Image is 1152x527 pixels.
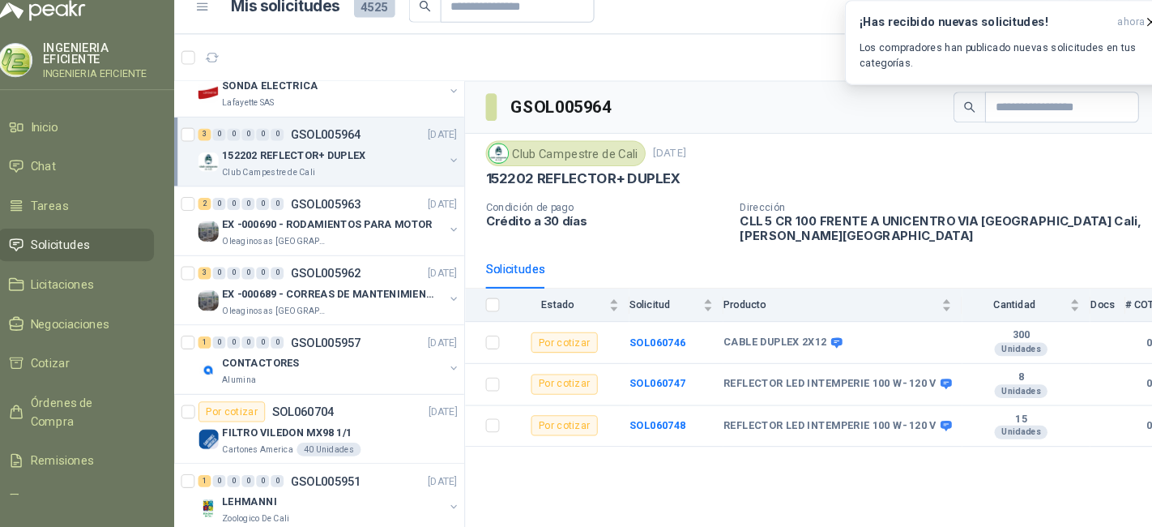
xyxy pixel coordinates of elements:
[1087,375,1133,391] b: 0
[209,334,458,386] a: 1 0 0 0 0 0 GSOL005957[DATE] Company LogoCONTACTORESAlumina
[835,57,1119,86] p: Los compradores han publicado nuevas solicitudes en tus categorías.
[223,469,235,481] div: 0
[524,334,587,353] div: Por cotizar
[617,338,671,349] a: SOL060746
[427,205,454,221] p: [DATE]
[19,236,167,267] a: Solicitudes
[209,207,221,218] div: 2
[209,360,228,379] img: Company Logo
[617,377,671,388] a: SOL060747
[19,311,167,341] a: Negociaciones
[297,272,364,284] p: GSOL005962
[297,469,364,481] p: GSOL005951
[264,469,276,481] div: 0
[1087,302,1120,314] span: # COTs
[223,272,235,284] div: 0
[232,307,334,320] p: Oleaginosas [GEOGRAPHIC_DATA][PERSON_NAME]
[297,141,364,152] p: GSOL005964
[481,221,709,235] p: Crédito a 30 días
[297,207,364,218] p: GSOL005963
[237,272,249,284] div: 0
[484,156,502,174] img: Company Logo
[356,16,395,36] span: 4525
[1087,336,1133,352] b: 0
[209,465,458,517] a: 1 0 0 0 0 0 GSOL005951[DATE] Company LogoLEHMANNIZoologico De Cali
[932,371,1044,383] b: 8
[963,383,1013,396] div: Unidades
[821,19,1133,100] button: ¡Has recibido nuevas solicitudes!ahora Los compradores han publicado nuevas solicitudes en tus ca...
[50,280,110,298] span: Licitaciones
[250,469,262,481] div: 0
[524,413,587,432] div: Por cotizar
[209,203,458,255] a: 2 0 0 0 0 0 GSOL005963[DATE] Company LogoEX -000690 - RODAMIENTOS PARA MOTOROleaginosas [GEOGRAPH...
[278,207,290,218] div: 0
[427,402,454,418] p: [DATE]
[1087,293,1152,324] th: # COTs
[50,205,86,223] span: Tareas
[481,210,709,221] p: Condición de pago
[617,417,671,428] b: SOL060748
[232,93,322,109] p: SONDA ELECTRICA
[835,33,1073,47] h3: ¡Has recibido nuevas solicitudes!
[209,268,458,320] a: 3 0 0 0 0 0 GSOL005962[DATE] Company LogoEX -000689 - CORREAS DE MANTENIMIENTOOleaginosas [GEOGRA...
[232,373,264,386] p: Alumina
[209,229,228,248] img: Company Logo
[617,302,684,314] span: Solicitud
[932,331,1044,344] b: 300
[264,272,276,284] div: 0
[232,159,368,174] p: 152202 REFLECTOR+ DUPLEX
[302,439,363,452] div: 40 Unidades
[504,302,595,314] span: Estado
[232,356,305,371] p: CONTACTORES
[50,484,122,502] span: Configuración
[50,242,106,260] span: Solicitudes
[1087,415,1133,431] b: 0
[1103,11,1133,41] button: 1
[209,71,458,123] a: 2 0 0 0 0 0 GSOL005965[DATE] Company LogoSONDA ELECTRICALafayette SAS
[481,152,633,177] div: Club Campestre de Cali
[19,478,167,508] a: Configuración
[237,141,249,152] div: 0
[250,272,262,284] div: 0
[232,487,284,503] p: LEHMANNI
[232,290,433,306] p: EX -000689 - CORREAS DE MANTENIMIENTO
[232,439,299,452] p: Cartones America
[50,168,75,186] span: Chat
[505,108,603,133] h3: GSOL005964
[963,344,1013,357] div: Unidades
[524,374,587,393] div: Por cotizar
[62,84,167,94] p: INGENIERIA EFICIENTE
[50,131,76,148] span: Inicio
[427,139,454,155] p: [DATE]
[19,161,167,192] a: Chat
[223,207,235,218] div: 0
[50,447,110,465] span: Remisiones
[19,19,102,39] img: Logo peakr
[297,338,364,349] p: GSOL005957
[19,385,167,434] a: Órdenes de Compra
[279,404,338,415] p: SOL060704
[232,504,296,517] p: Zoologico De Cali
[883,17,976,35] div: Por cotizar
[264,141,276,152] div: 0
[209,426,228,445] img: Company Logo
[19,199,167,229] a: Tareas
[209,491,228,511] img: Company Logo
[1120,7,1137,23] span: 1
[19,348,167,379] a: Cotizar
[240,14,343,37] h1: Mis solicitudes
[19,124,167,155] a: Inicio
[427,336,454,352] p: [DATE]
[264,338,276,349] div: 0
[250,207,262,218] div: 0
[237,207,249,218] div: 0
[481,180,667,197] p: 152202 REFLECTOR+ DUPLEX
[209,469,221,481] div: 1
[264,207,276,218] div: 0
[481,265,537,283] div: Solicitudes
[722,221,1111,249] p: CLL 5 CR 100 FRENTE A UNICENTRO VIA [GEOGRAPHIC_DATA] Cali , [PERSON_NAME][GEOGRAPHIC_DATA]
[232,176,320,189] p: Club Campestre de Cali
[232,110,281,123] p: Lafayette SAS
